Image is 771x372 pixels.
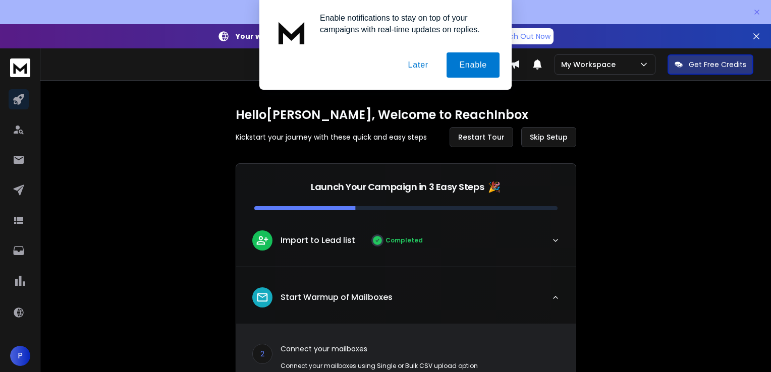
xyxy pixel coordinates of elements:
[395,52,440,78] button: Later
[10,346,30,366] button: P
[281,362,478,370] p: Connect your mailboxes using Single or Bulk CSV upload option
[450,127,513,147] button: Restart Tour
[312,12,500,35] div: Enable notifications to stay on top of your campaigns with real-time updates on replies.
[488,180,501,194] span: 🎉
[281,234,355,246] p: Import to Lead list
[311,180,484,194] p: Launch Your Campaign in 3 Easy Steps
[236,107,576,123] h1: Hello [PERSON_NAME] , Welcome to ReachInbox
[447,52,500,78] button: Enable
[281,344,478,354] p: Connect your mailboxes
[236,132,427,142] p: Kickstart your journey with these quick and easy steps
[252,344,272,364] div: 2
[271,12,312,52] img: notification icon
[386,236,423,244] p: Completed
[236,279,576,324] button: leadStart Warmup of Mailboxes
[281,291,393,303] p: Start Warmup of Mailboxes
[256,234,269,246] img: lead
[256,291,269,304] img: lead
[530,132,568,142] span: Skip Setup
[521,127,576,147] button: Skip Setup
[236,222,576,267] button: leadImport to Lead listCompleted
